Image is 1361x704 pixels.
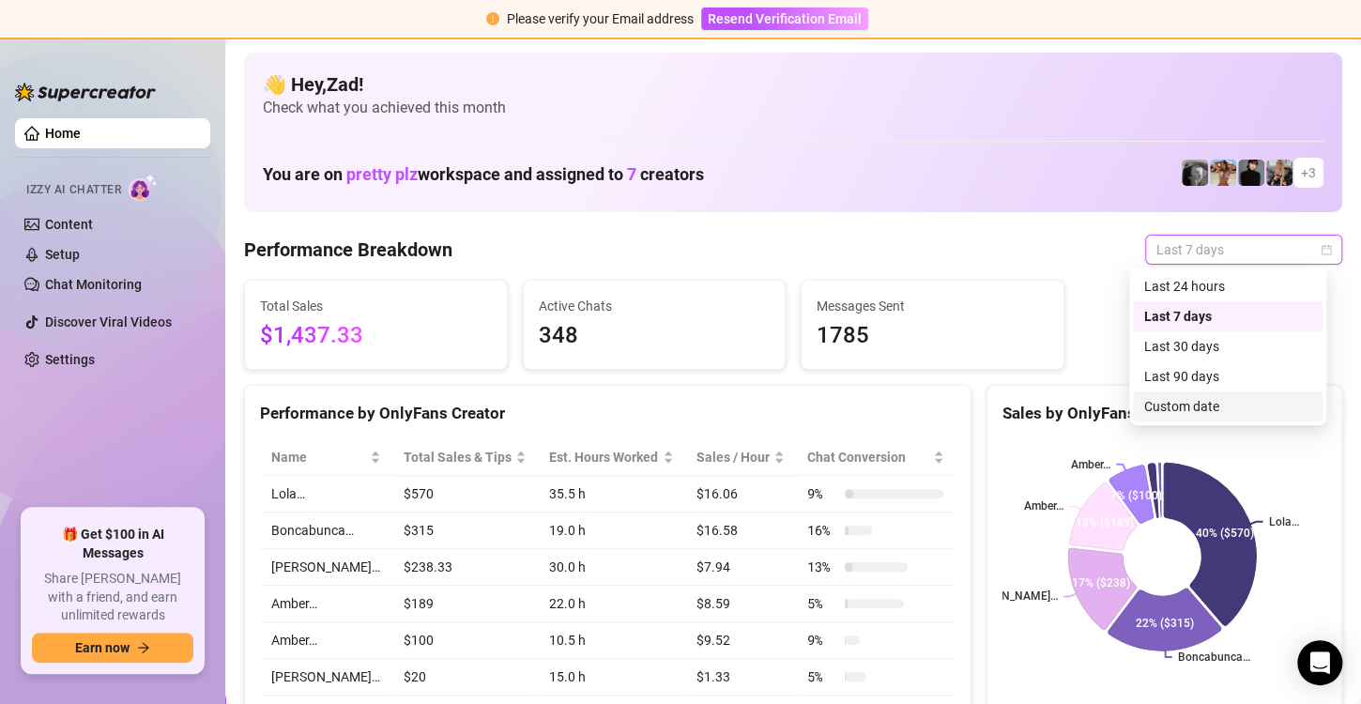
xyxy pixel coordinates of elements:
[404,447,512,467] span: Total Sales & Tips
[263,71,1323,98] h4: 👋 Hey, Zad !
[392,513,539,549] td: $315
[807,483,837,504] span: 9 %
[45,126,81,141] a: Home
[538,659,685,696] td: 15.0 h
[685,476,796,513] td: $16.06
[807,520,837,541] span: 16 %
[260,296,492,316] span: Total Sales
[129,174,158,201] img: AI Chatter
[1156,236,1331,264] span: Last 7 days
[392,549,539,586] td: $238.33
[807,630,837,650] span: 9 %
[539,318,771,354] span: 348
[392,586,539,622] td: $189
[392,476,539,513] td: $570
[26,181,121,199] span: Izzy AI Chatter
[32,570,193,625] span: Share [PERSON_NAME] with a friend, and earn unlimited rewards
[15,83,156,101] img: logo-BBDzfeDw.svg
[486,12,499,25] span: exclamation-circle
[1177,650,1249,664] text: Boncabunca…
[685,659,796,696] td: $1.33
[807,447,929,467] span: Chat Conversion
[260,476,392,513] td: Lola…
[538,586,685,622] td: 22.0 h
[685,622,796,659] td: $9.52
[817,318,1048,354] span: 1785
[260,513,392,549] td: Boncabunca…
[538,622,685,659] td: 10.5 h
[260,586,392,622] td: Amber…
[1268,515,1298,528] text: Lola…
[45,314,172,329] a: Discover Viral Videos
[807,593,837,614] span: 5 %
[685,586,796,622] td: $8.59
[45,277,142,292] a: Chat Monitoring
[796,439,956,476] th: Chat Conversion
[260,549,392,586] td: [PERSON_NAME]…
[507,8,694,29] div: Please verify your Email address
[1321,244,1332,255] span: calendar
[1182,160,1208,186] img: Amber
[1144,306,1311,327] div: Last 7 days
[807,557,837,577] span: 13 %
[1002,401,1326,426] div: Sales by OnlyFans Creator
[1133,331,1323,361] div: Last 30 days
[685,513,796,549] td: $16.58
[75,640,130,655] span: Earn now
[696,447,770,467] span: Sales / Hour
[1144,336,1311,357] div: Last 30 days
[32,633,193,663] button: Earn nowarrow-right
[392,659,539,696] td: $20
[45,247,80,262] a: Setup
[1238,160,1264,186] img: Camille
[1133,271,1323,301] div: Last 24 hours
[346,164,418,184] span: pretty plz
[685,549,796,586] td: $7.94
[45,352,95,367] a: Settings
[538,549,685,586] td: 30.0 h
[260,318,492,354] span: $1,437.33
[263,98,1323,118] span: Check what you achieved this month
[392,439,539,476] th: Total Sales & Tips
[137,641,150,654] span: arrow-right
[1210,160,1236,186] img: Amber
[45,217,93,232] a: Content
[1023,499,1063,513] text: Amber…
[807,666,837,687] span: 5 %
[263,164,704,185] h1: You are on workspace and assigned to creators
[817,296,1048,316] span: Messages Sent
[539,296,771,316] span: Active Chats
[708,11,862,26] span: Resend Verification Email
[1071,458,1110,471] text: Amber…
[260,622,392,659] td: Amber…
[1144,396,1311,417] div: Custom date
[244,237,452,263] h4: Performance Breakdown
[1133,391,1323,421] div: Custom date
[538,476,685,513] td: 35.5 h
[32,526,193,562] span: 🎁 Get $100 in AI Messages
[701,8,868,30] button: Resend Verification Email
[1301,162,1316,183] span: + 3
[271,447,366,467] span: Name
[392,622,539,659] td: $100
[1133,361,1323,391] div: Last 90 days
[538,513,685,549] td: 19.0 h
[549,447,659,467] div: Est. Hours Worked
[1297,640,1342,685] div: Open Intercom Messenger
[1144,366,1311,387] div: Last 90 days
[1133,301,1323,331] div: Last 7 days
[1266,160,1292,186] img: Violet
[963,590,1057,604] text: [PERSON_NAME]…
[627,164,636,184] span: 7
[260,401,956,426] div: Performance by OnlyFans Creator
[1144,276,1311,297] div: Last 24 hours
[260,659,392,696] td: [PERSON_NAME]…
[685,439,796,476] th: Sales / Hour
[260,439,392,476] th: Name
